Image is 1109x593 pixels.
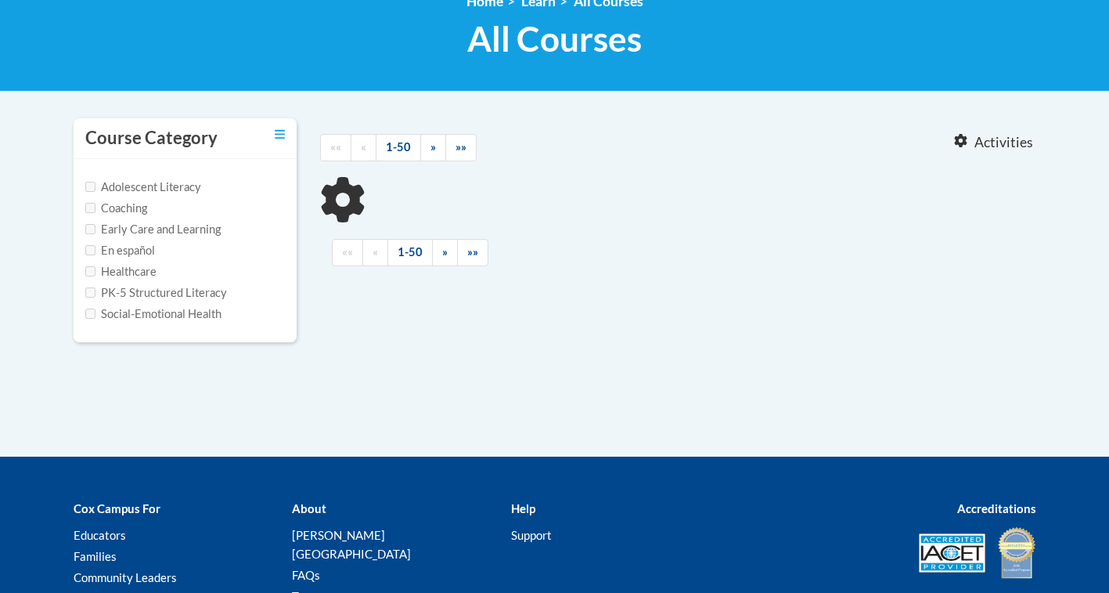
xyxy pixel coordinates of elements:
[957,501,1036,515] b: Accreditations
[85,179,201,196] label: Adolescent Literacy
[85,284,227,302] label: PK-5 Structured Literacy
[275,126,285,143] a: Toggle collapse
[997,526,1036,580] img: IDA® Accredited
[330,140,341,154] span: ««
[292,528,411,561] a: [PERSON_NAME][GEOGRAPHIC_DATA]
[351,134,376,161] a: Previous
[85,182,95,192] input: Checkbox for Options
[445,134,477,161] a: End
[85,242,155,259] label: En español
[362,239,388,266] a: Previous
[442,245,448,259] span: »
[420,134,446,161] a: Next
[432,239,458,266] a: Next
[85,306,221,323] label: Social-Emotional Health
[320,134,351,161] a: Begining
[373,245,378,259] span: «
[85,126,218,150] h3: Course Category
[74,549,117,563] a: Families
[376,134,421,161] a: 1-50
[511,501,535,515] b: Help
[974,134,1033,151] span: Activities
[361,140,366,154] span: «
[387,239,433,266] a: 1-50
[467,245,478,259] span: »»
[342,245,353,259] span: ««
[430,140,436,154] span: »
[74,501,160,515] b: Cox Campus For
[85,266,95,277] input: Checkbox for Options
[85,224,95,234] input: Checkbox for Options
[292,568,320,582] a: FAQs
[85,309,95,319] input: Checkbox for Options
[74,570,177,584] a: Community Leaders
[332,239,363,266] a: Begining
[919,533,985,573] img: Accredited IACET® Provider
[292,501,326,515] b: About
[455,140,466,154] span: »»
[85,245,95,255] input: Checkbox for Options
[74,528,126,542] a: Educators
[85,287,95,298] input: Checkbox for Options
[85,263,157,280] label: Healthcare
[467,18,642,60] span: All Courses
[85,200,147,217] label: Coaching
[457,239,488,266] a: End
[85,203,95,213] input: Checkbox for Options
[85,221,221,238] label: Early Care and Learning
[511,528,552,542] a: Support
